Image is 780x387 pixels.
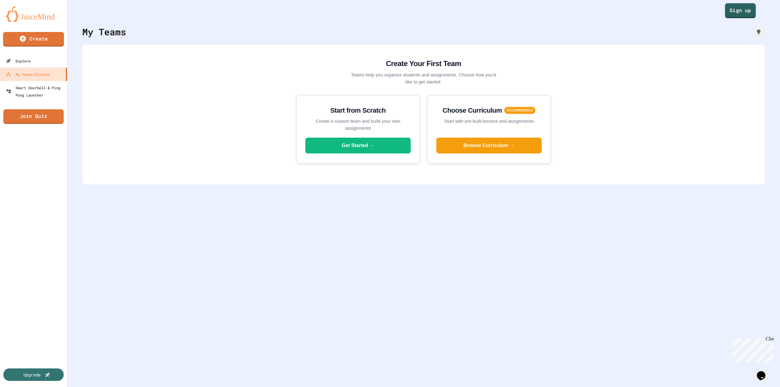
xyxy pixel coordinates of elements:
[305,118,411,132] p: Create a custom team and build your own assignments
[6,71,50,78] div: My Teams/Classes
[754,363,774,381] iframe: chat widget
[504,107,535,114] span: RECOMMENDED
[436,118,542,125] p: Start with pre-built lessons and assignments
[2,2,42,39] div: Chat with us now!Close
[350,72,497,85] p: Teams help you organize students and assignments. Choose how you'd like to get started.
[729,336,774,362] iframe: chat widget
[23,371,41,378] div: Upgrade
[436,138,542,153] button: Browse Curriculum →
[3,32,64,47] a: Create
[6,84,65,99] div: Smart Doorbell & Ping Pong Launcher
[753,26,765,38] div: How it works
[443,105,502,115] h3: Choose Curriculum
[3,109,64,124] a: Join Quiz
[305,105,411,115] h3: Start from Scratch
[350,58,497,69] h2: Create Your First Team
[6,6,61,22] img: logo-orange.svg
[725,3,756,18] a: Sign up
[82,25,126,39] div: My Teams
[305,138,411,153] button: Get Started →
[6,57,30,65] div: Explore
